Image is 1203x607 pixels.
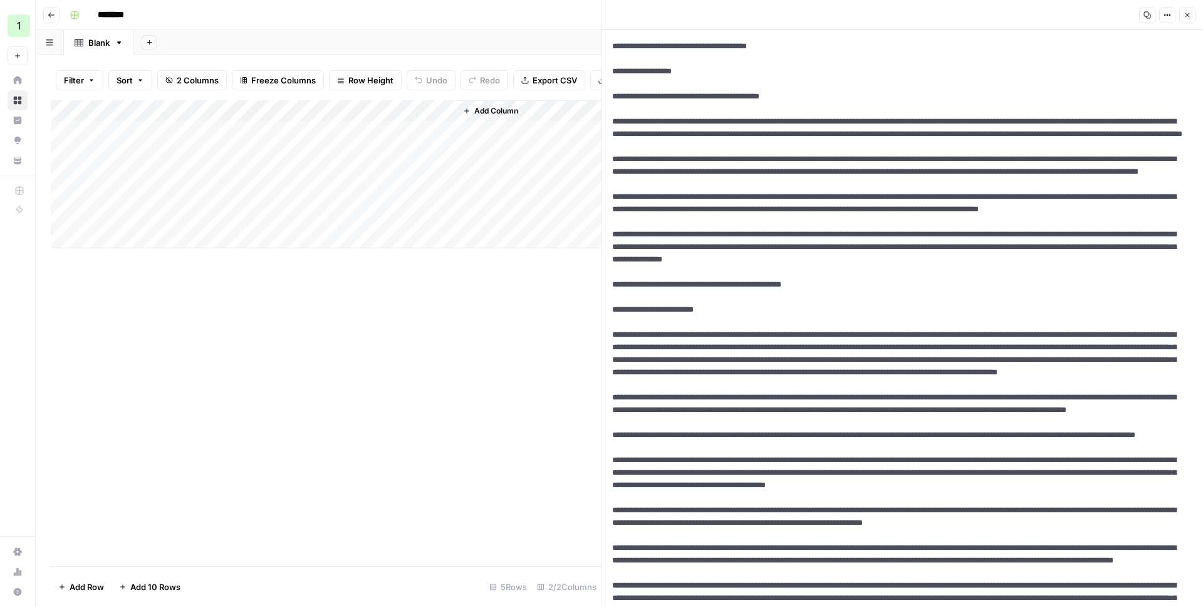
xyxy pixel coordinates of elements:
a: Your Data [8,150,28,171]
span: Redo [480,74,500,87]
button: Add 10 Rows [112,577,188,597]
a: Settings [8,542,28,562]
a: Browse [8,90,28,110]
button: 2 Columns [157,70,227,90]
button: Help + Support [8,582,28,602]
a: Usage [8,562,28,582]
span: Freeze Columns [251,74,316,87]
div: Blank [88,36,110,49]
span: Export CSV [533,74,577,87]
button: Redo [461,70,508,90]
a: Insights [8,110,28,130]
button: Add Column [458,103,523,119]
button: Workspace: 1ma [8,10,28,41]
button: Freeze Columns [232,70,324,90]
div: 2/2 Columns [532,577,601,597]
button: Sort [108,70,152,90]
button: Export CSV [513,70,585,90]
span: 1 [17,18,21,33]
span: Add 10 Rows [130,581,180,593]
span: Undo [426,74,447,87]
span: Add Column [474,105,518,117]
a: Home [8,70,28,90]
span: Add Row [70,581,104,593]
span: Row Height [348,74,393,87]
button: Add Row [51,577,112,597]
span: Filter [64,74,84,87]
button: Undo [407,70,456,90]
a: Opportunities [8,130,28,150]
span: Sort [117,74,133,87]
button: Row Height [329,70,402,90]
button: Filter [56,70,103,90]
a: Blank [64,30,134,55]
span: 2 Columns [177,74,219,87]
div: 5 Rows [484,577,532,597]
